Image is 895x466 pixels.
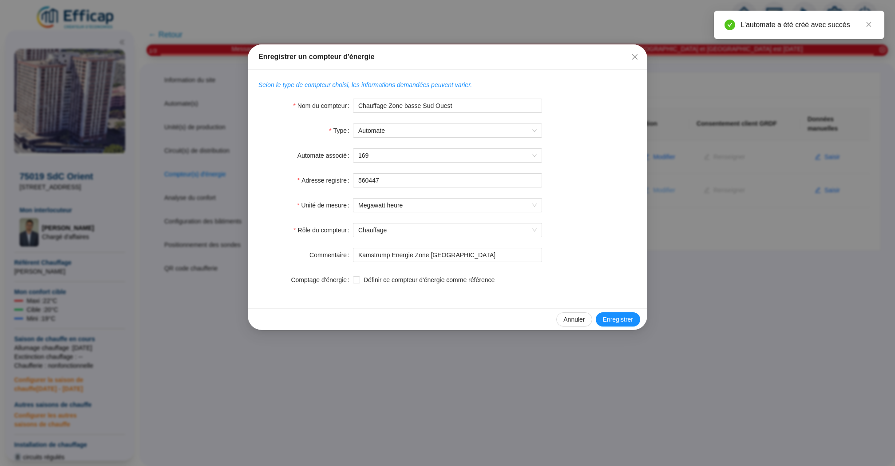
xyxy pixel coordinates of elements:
[358,124,537,137] span: Automate
[631,53,638,60] span: close
[293,99,353,113] label: Nom du compteur
[291,273,353,287] label: Comptage d'énergie
[866,21,872,28] span: close
[360,275,498,285] span: Définir ce compteur d'énergie comme référence
[329,123,353,138] label: Type
[358,149,537,162] span: 169
[358,199,537,212] span: Megawatt heure
[864,20,874,29] a: Close
[741,20,874,30] div: L'automate a été créé avec succès
[297,198,353,212] label: Unité de mesure
[258,52,637,62] div: Enregistrer un compteur d'énergie
[628,53,642,60] span: Fermer
[353,248,542,262] input: Commentaire
[725,20,735,30] span: check-circle
[309,248,353,262] label: Commentaire
[358,223,537,237] span: Chauffage
[258,81,472,88] span: Selon le type de compteur choisi, les informations demandées peuvent varier.
[353,99,542,113] input: Nom du compteur
[556,312,592,327] button: Annuler
[628,50,642,64] button: Close
[353,173,542,187] input: Adresse registre
[293,223,353,237] label: Rôle du compteur
[297,148,353,163] label: Automate associé
[603,315,633,324] span: Enregistrer
[596,312,640,327] button: Enregistrer
[563,315,585,324] span: Annuler
[297,173,353,187] label: Adresse registre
